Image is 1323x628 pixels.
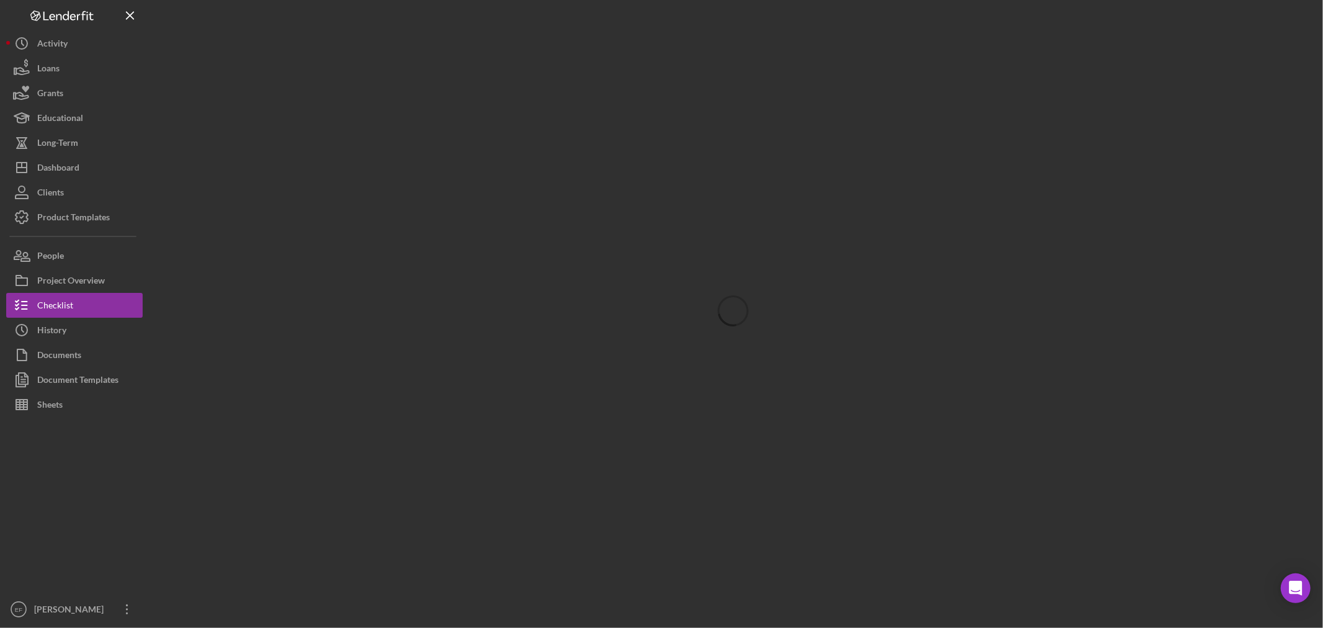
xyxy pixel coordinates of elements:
div: Long-Term [37,130,78,158]
button: Document Templates [6,367,143,392]
button: Project Overview [6,268,143,293]
text: EF [15,606,22,613]
div: History [37,318,66,346]
div: Product Templates [37,205,110,233]
button: Documents [6,343,143,367]
div: Document Templates [37,367,118,395]
button: Grants [6,81,143,105]
div: Educational [37,105,83,133]
button: History [6,318,143,343]
div: Clients [37,180,64,208]
div: People [37,243,64,271]
button: Activity [6,31,143,56]
div: Grants [37,81,63,109]
div: Open Intercom Messenger [1281,573,1311,603]
button: Dashboard [6,155,143,180]
div: Project Overview [37,268,105,296]
button: Product Templates [6,205,143,230]
div: [PERSON_NAME] [31,597,112,625]
button: People [6,243,143,268]
button: EF[PERSON_NAME] [6,597,143,622]
div: Sheets [37,392,63,420]
button: Sheets [6,392,143,417]
div: Loans [37,56,60,84]
button: Educational [6,105,143,130]
button: Loans [6,56,143,81]
div: Dashboard [37,155,79,183]
div: Checklist [37,293,73,321]
div: Activity [37,31,68,59]
button: Checklist [6,293,143,318]
button: Long-Term [6,130,143,155]
div: Documents [37,343,81,370]
button: Clients [6,180,143,205]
